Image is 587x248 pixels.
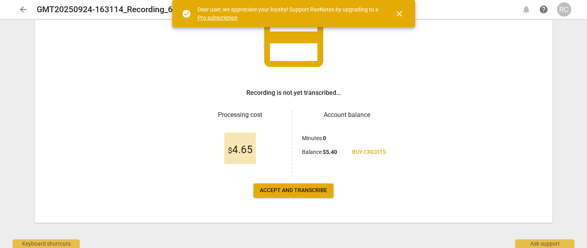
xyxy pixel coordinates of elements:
[539,5,548,14] span: help
[302,110,392,120] h3: Account balance
[323,135,326,141] b: 0
[352,148,386,156] span: Buy credits
[19,5,28,14] span: arrow_back
[515,239,574,248] div: Ask support
[395,9,404,19] span: close
[37,5,201,15] h2: GMT20250924-163114_Recording_640x360
[302,148,337,156] p: Balance :
[258,8,329,79] span: credit_card
[253,183,334,198] button: Accept and transcribe
[195,110,285,120] h3: Processing cost
[557,2,571,17] button: RC
[13,239,80,248] div: Keyboard shortcuts
[390,4,409,23] button: Close
[537,2,551,17] a: Help
[228,144,253,156] span: 4.65
[198,6,380,22] div: Dear user, we appreciate your loyalty! Support RaeNotes by upgrading to a
[302,134,326,143] p: Minutes :
[246,88,341,98] h3: Recording is not yet transcribed...
[228,146,232,155] span: $
[182,9,191,19] span: check_circle
[346,145,392,159] a: Buy credits
[260,187,327,194] span: Accept and transcribe
[323,149,337,155] b: $ 5.40
[198,15,238,21] a: Pro subscription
